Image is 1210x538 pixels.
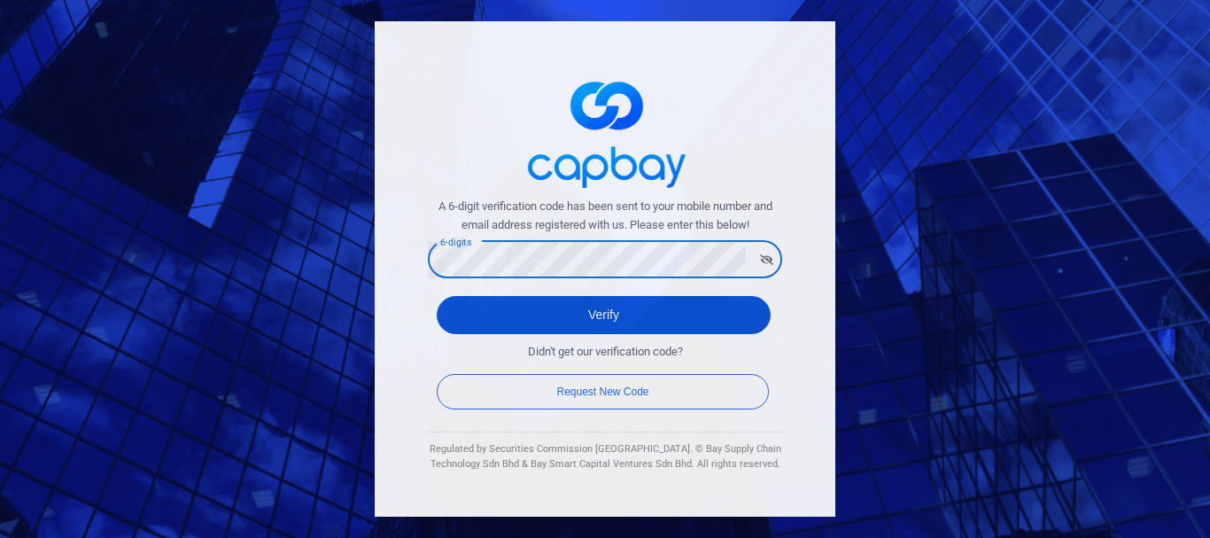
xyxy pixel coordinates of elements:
button: Request New Code [437,374,769,409]
label: 6-digits [440,236,471,249]
div: Regulated by Securities Commission [GEOGRAPHIC_DATA]. © Bay Supply Chain Technology Sdn Bhd & Bay... [428,441,782,472]
button: Verify [437,296,771,334]
span: A 6-digit verification code has been sent to your mobile number and email address registered with... [428,198,782,235]
span: Didn't get our verification code? [528,343,683,362]
img: logo [516,66,694,198]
